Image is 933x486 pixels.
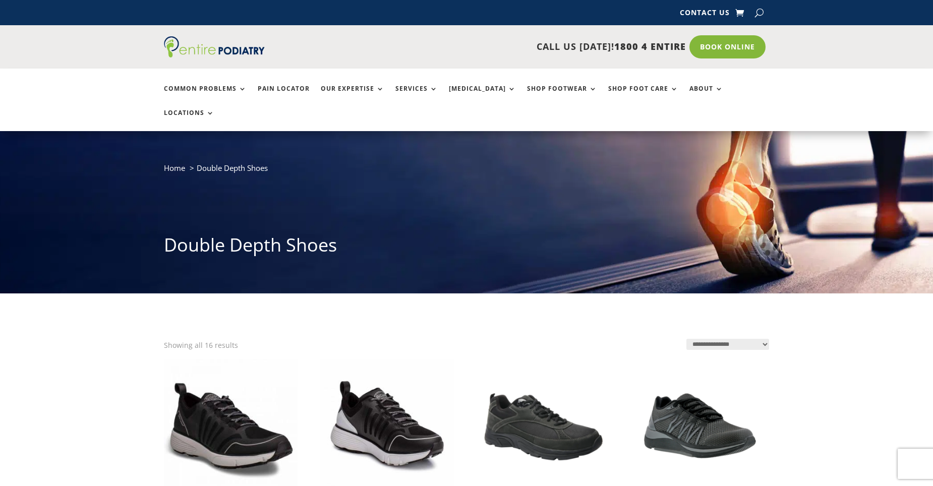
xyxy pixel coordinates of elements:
span: Double Depth Shoes [197,163,268,173]
a: Our Expertise [321,85,384,107]
a: [MEDICAL_DATA] [449,85,516,107]
a: Contact Us [680,9,730,20]
nav: breadcrumb [164,161,769,182]
a: Shop Foot Care [608,85,678,107]
a: About [689,85,723,107]
a: Shop Footwear [527,85,597,107]
a: Pain Locator [258,85,310,107]
p: CALL US [DATE]! [304,40,686,53]
a: Locations [164,109,214,131]
span: 1800 4 ENTIRE [614,40,686,52]
a: Common Problems [164,85,247,107]
select: Shop order [686,339,769,350]
a: Services [395,85,438,107]
a: Home [164,163,185,173]
img: logo (1) [164,36,265,57]
a: Book Online [689,35,766,58]
h1: Double Depth Shoes [164,232,769,263]
a: Entire Podiatry [164,49,265,59]
p: Showing all 16 results [164,339,238,352]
